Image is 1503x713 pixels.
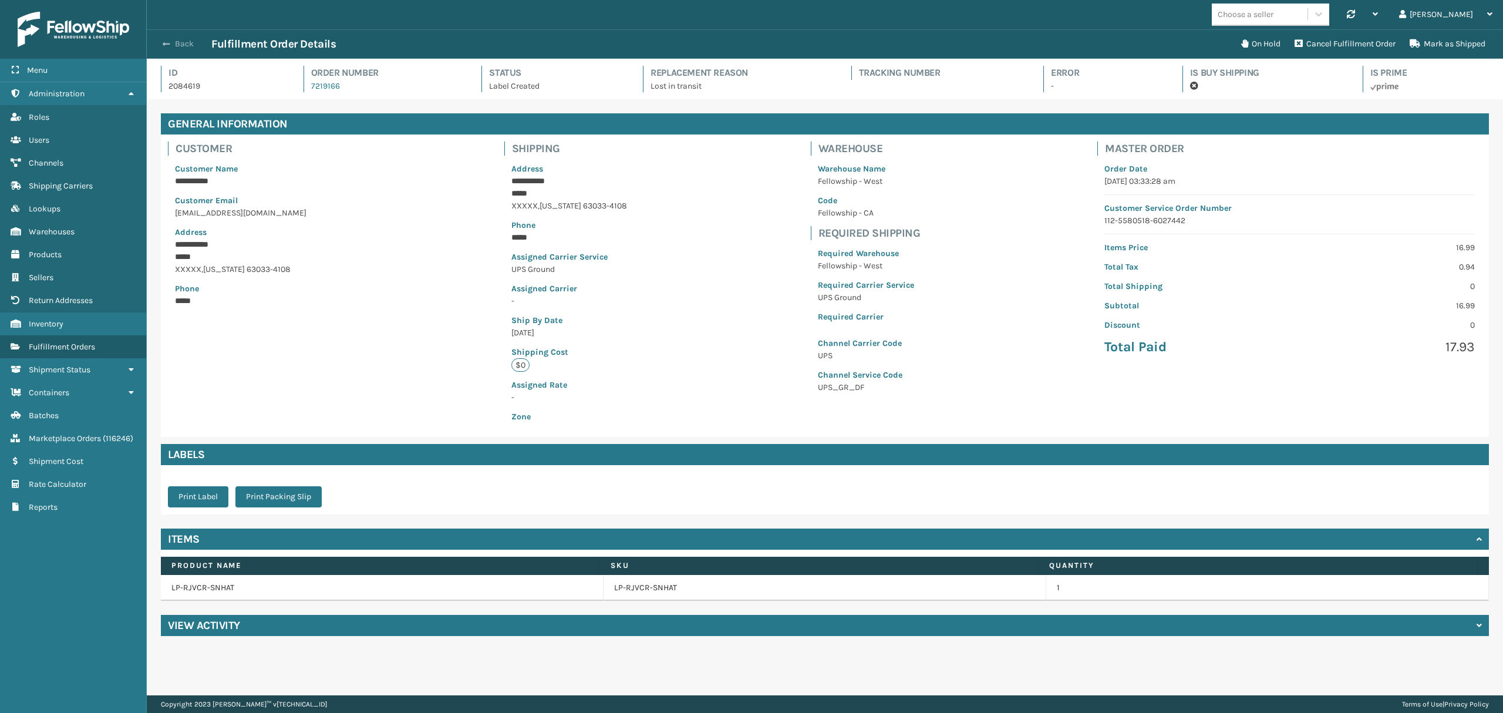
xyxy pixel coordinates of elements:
p: Channel Carrier Code [818,337,914,349]
p: 0 [1297,319,1475,331]
button: On Hold [1234,32,1288,56]
span: Shipment Cost [29,456,83,466]
p: [DATE] [511,327,627,339]
i: On Hold [1241,39,1248,48]
p: Assigned Carrier [511,282,627,295]
div: | [1402,695,1489,713]
span: Reports [29,502,58,512]
span: Menu [27,65,48,75]
h4: Is Prime [1370,66,1489,80]
h4: Shipping [512,142,634,156]
span: Batches [29,411,59,421]
p: - [511,295,627,307]
div: Choose a seller [1218,8,1273,21]
p: UPS Ground [511,263,627,275]
p: Code [818,194,914,207]
i: Cancel Fulfillment Order [1295,39,1303,48]
p: 0.94 [1297,261,1475,273]
p: Lost in transit [651,80,830,92]
h4: Replacement Reason [651,66,830,80]
p: [DATE] 03:33:28 am [1104,175,1475,187]
p: Zone [511,411,627,423]
a: LP-RJVCR-SNHAT [614,582,677,594]
p: Customer Email [175,194,321,207]
p: $0 [511,358,530,372]
p: 16.99 [1297,241,1475,254]
p: UPS Ground [818,291,914,304]
img: logo [18,12,129,47]
p: [EMAIL_ADDRESS][DOMAIN_NAME] [175,207,321,219]
span: ( 116246 ) [103,433,133,443]
p: Phone [511,219,627,231]
span: , [201,264,203,274]
p: Customer Name [175,163,321,175]
p: Fellowship - West [818,175,914,187]
p: Required Carrier [818,311,914,323]
p: Customer Service Order Number [1104,202,1475,214]
p: Copyright 2023 [PERSON_NAME]™ v [TECHNICAL_ID] [161,695,327,713]
p: Discount [1104,319,1282,331]
span: Products [29,250,62,260]
h4: Is Buy Shipping [1190,66,1342,80]
h4: Labels [161,444,1489,465]
td: 1 [1046,575,1489,601]
span: Shipment Status [29,365,90,375]
h4: Error [1051,66,1161,80]
p: UPS_GR_DF [818,381,914,394]
span: Rate Calculator [29,479,86,489]
h3: Fulfillment Order Details [211,37,336,51]
h4: Items [168,532,200,546]
span: Containers [29,388,69,398]
p: Required Warehouse [818,247,914,260]
span: Return Addresses [29,295,93,305]
button: Print Label [168,486,228,507]
h4: Status [489,66,622,80]
p: Order Date [1104,163,1475,175]
p: Fellowship - CA [818,207,914,219]
span: Shipping Carriers [29,181,93,191]
p: Subtotal [1104,300,1282,312]
span: Address [511,164,543,174]
p: 112-5580518-6027442 [1104,214,1475,227]
button: Cancel Fulfillment Order [1288,32,1403,56]
span: Users [29,135,49,145]
td: LP-RJVCR-SNHAT [161,575,604,601]
h4: Warehouse [818,142,921,156]
h4: Customer [176,142,328,156]
label: Quantity [1049,560,1467,571]
p: 16.99 [1297,300,1475,312]
span: Address [175,227,207,237]
h4: View Activity [168,618,240,633]
p: Items Price [1104,241,1282,254]
p: Assigned Rate [511,379,627,391]
span: Channels [29,158,63,168]
button: Back [157,39,211,49]
span: 63033-4108 [247,264,291,274]
span: Lookups [29,204,60,214]
p: Channel Service Code [818,369,914,381]
span: Marketplace Orders [29,433,101,443]
p: UPS [818,349,914,362]
span: [US_STATE] [540,201,581,211]
h4: Order Number [311,66,461,80]
button: Mark as Shipped [1403,32,1492,56]
span: XXXXX [175,264,201,274]
span: [US_STATE] [203,264,245,274]
p: Label Created [489,80,622,92]
p: - [1051,80,1161,92]
p: Warehouse Name [818,163,914,175]
p: 17.93 [1297,338,1475,356]
p: Required Carrier Service [818,279,914,291]
h4: General Information [161,113,1489,134]
h4: Tracking Number [859,66,1023,80]
span: Sellers [29,273,53,282]
label: SKU [611,560,1028,571]
h4: Required Shipping [818,226,921,240]
span: , [538,201,540,211]
p: Total Shipping [1104,280,1282,292]
p: - [511,391,627,403]
span: Administration [29,89,85,99]
a: Privacy Policy [1444,700,1489,708]
span: Fulfillment Orders [29,342,95,352]
p: Total Tax [1104,261,1282,273]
